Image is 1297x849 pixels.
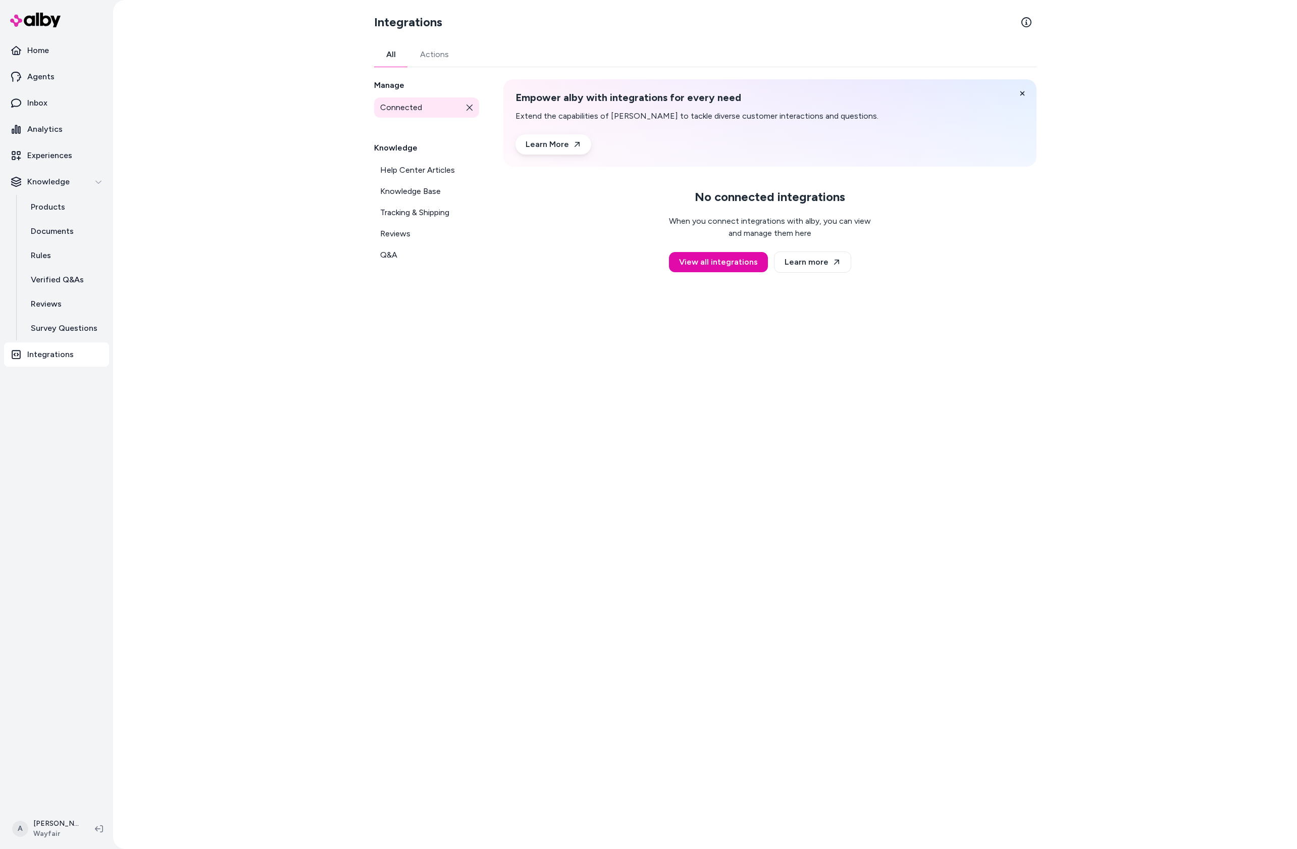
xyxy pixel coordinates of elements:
span: Wayfair [33,829,79,839]
span: Help Center Articles [380,164,455,176]
a: Rules [21,243,109,268]
a: Actions [408,42,461,67]
a: Survey Questions [21,316,109,340]
h2: Integrations [374,14,442,30]
a: Connected [374,97,479,118]
a: Agents [4,65,109,89]
p: Extend the capabilities of [PERSON_NAME] to tackle diverse customer interactions and questions. [515,110,878,122]
p: Documents [31,225,74,237]
p: Survey Questions [31,322,97,334]
a: Learn More [515,134,591,155]
span: Reviews [380,228,410,240]
p: Agents [27,71,55,83]
a: Experiences [4,143,109,168]
a: Knowledge Base [374,181,479,202]
p: Inbox [27,97,47,109]
span: A [12,821,28,837]
p: [PERSON_NAME] [33,819,79,829]
a: Documents [21,219,109,243]
a: Home [4,38,109,63]
h2: Empower alby with integrations for every need [515,91,878,104]
button: Knowledge [4,170,109,194]
span: Knowledge Base [380,185,441,197]
a: Reviews [21,292,109,316]
p: Rules [31,249,51,262]
a: Analytics [4,117,109,141]
a: Learn more [774,252,851,273]
h3: No connected integrations [695,191,845,203]
a: All [374,42,408,67]
p: When you connect integrations with alby, you can view and manage them here [669,215,871,239]
span: Connected [380,102,422,114]
p: Home [27,44,49,57]
button: A[PERSON_NAME]Wayfair [6,813,87,845]
a: View all integrations [669,252,768,272]
a: Reviews [374,224,479,244]
a: Inbox [4,91,109,115]
p: Experiences [27,149,72,162]
img: alby Logo [10,13,61,27]
a: Help Center Articles [374,160,479,180]
h2: Knowledge [374,142,479,154]
p: Knowledge [27,176,70,188]
a: Tracking & Shipping [374,203,479,223]
p: Integrations [27,348,74,361]
a: Verified Q&As [21,268,109,292]
a: Q&A [374,245,479,265]
span: Tracking & Shipping [380,207,449,219]
a: Integrations [4,342,109,367]
p: Products [31,201,65,213]
h2: Manage [374,79,479,91]
p: Verified Q&As [31,274,84,286]
p: Reviews [31,298,62,310]
a: Products [21,195,109,219]
span: Q&A [380,249,397,261]
p: Analytics [27,123,63,135]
